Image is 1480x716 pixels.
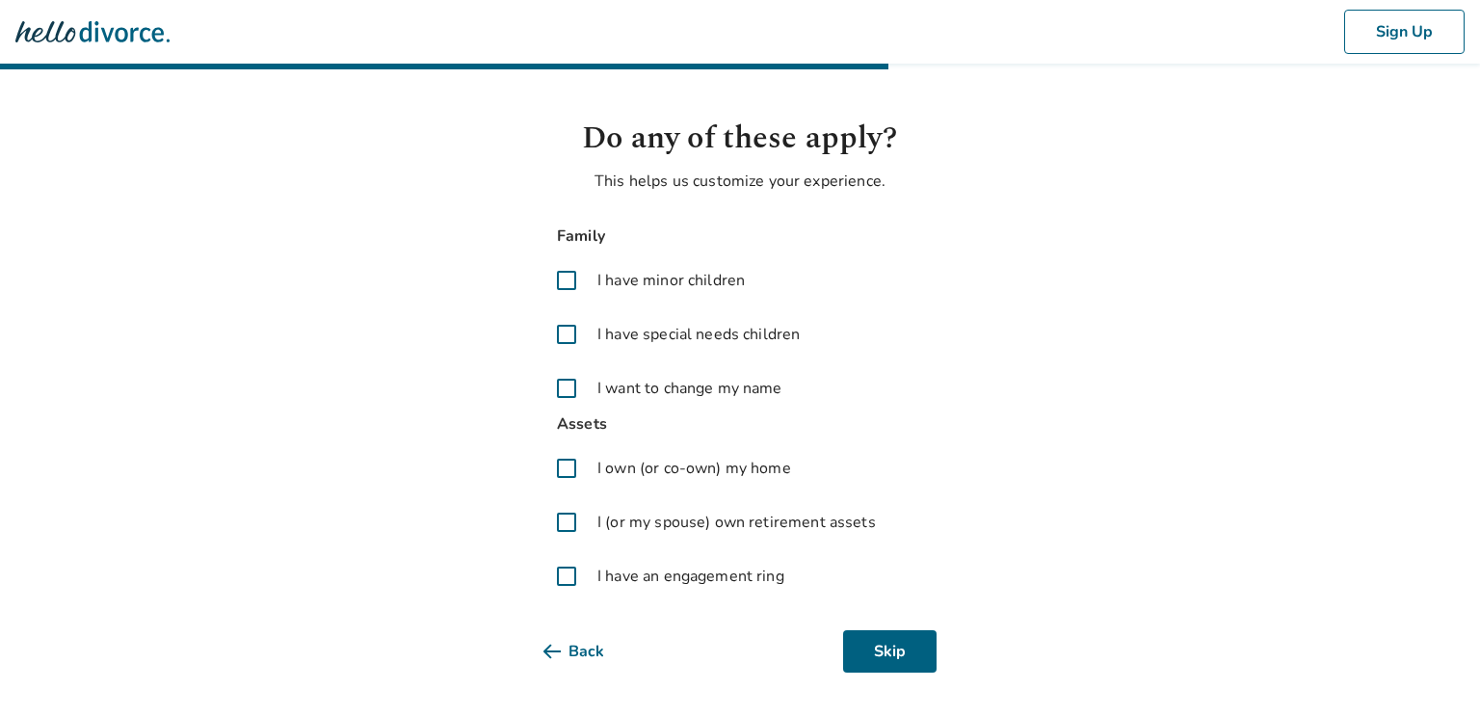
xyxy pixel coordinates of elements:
[15,13,170,51] img: Hello Divorce Logo
[543,224,937,250] span: Family
[1384,623,1480,716] iframe: Chat Widget
[597,269,745,292] span: I have minor children
[543,411,937,438] span: Assets
[1344,10,1465,54] button: Sign Up
[597,457,791,480] span: I own (or co-own) my home
[597,377,782,400] span: I want to change my name
[597,511,876,534] span: I (or my spouse) own retirement assets
[597,565,784,588] span: I have an engagement ring
[543,630,635,673] button: Back
[543,170,937,193] p: This helps us customize your experience.
[543,116,937,162] h1: Do any of these apply?
[843,630,937,673] button: Skip
[597,323,800,346] span: I have special needs children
